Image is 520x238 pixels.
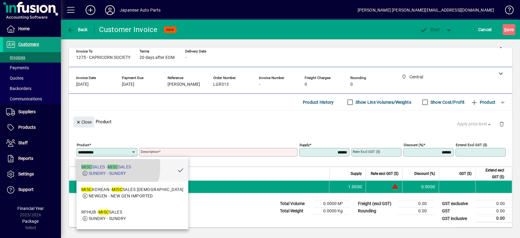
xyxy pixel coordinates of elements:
mat-label: Rate excl GST ($) [353,150,380,154]
span: Communications [6,96,42,101]
app-page-header-button: Back [61,24,94,35]
span: Invoices [6,55,25,60]
span: Financial Year [17,206,44,211]
span: 1.0000 [348,184,362,190]
button: Close [73,117,94,128]
td: 0.0000 M³ [313,200,350,207]
td: Rounding [355,207,398,215]
button: Add [81,5,100,16]
span: Staff [18,140,28,145]
span: Cancel [478,25,492,34]
a: Staff [3,135,61,151]
mat-label: Description [141,150,159,154]
span: Extend excl GST ($) [479,167,504,180]
a: Settings [3,167,61,182]
td: 0.00 [476,215,512,222]
mat-label: Product [77,143,89,147]
td: GST inclusive [439,215,476,222]
span: Settings [18,171,34,176]
span: Customers [18,42,39,47]
span: Support [18,187,34,192]
span: Supply [351,170,362,177]
span: [DATE] [122,82,134,87]
button: Profile [100,5,120,16]
button: Post [417,24,443,35]
a: Reports [3,151,61,166]
span: Suppliers [18,109,36,114]
button: Product History [300,97,336,108]
span: Backorders [6,86,31,91]
span: Item [92,170,100,177]
mat-label: Supply [299,143,310,147]
button: Save [503,24,515,35]
a: Knowledge Base [500,1,512,21]
span: [PERSON_NAME] [168,82,200,87]
span: S [504,27,507,32]
button: Cancel [477,24,493,35]
span: NEW [166,28,174,32]
span: Description [114,170,132,177]
a: Home [3,21,61,37]
span: Back [67,27,88,32]
button: Delete [494,117,509,131]
div: Japanese Auto Parts [120,5,161,15]
span: 0 [305,82,307,87]
label: Show Line Volumes/Weights [354,99,411,105]
td: Total Volume [277,200,313,207]
span: - [259,82,260,87]
span: GST ($) [459,170,472,177]
span: P [430,27,433,32]
a: Quotes [3,73,61,83]
mat-label: Extend excl GST ($) [456,143,487,147]
td: 0.00 [398,207,434,215]
a: Support [3,182,61,197]
td: 0.00 [476,200,512,207]
td: 0.00 [476,207,512,215]
span: Home [18,26,30,31]
span: 0 [350,82,353,87]
span: ave [504,25,514,34]
a: Suppliers [3,104,61,120]
td: Total Weight [277,207,313,215]
span: Rate excl GST ($) [371,170,398,177]
app-page-header-button: Close [72,119,96,124]
td: 0.0000 [402,181,439,193]
div: [PERSON_NAME] [PERSON_NAME][EMAIL_ADDRESS][DOMAIN_NAME] [357,5,494,15]
a: Communications [3,94,61,104]
td: 0.00 [398,200,434,207]
td: Freight (excl GST) [355,200,398,207]
span: 20 days after EOM [140,55,175,60]
td: 0.0000 Kg [313,207,350,215]
span: Package [22,219,39,224]
td: GST [439,207,476,215]
a: Payments [3,63,61,73]
span: ost [420,27,440,32]
span: Close [76,117,92,127]
span: Reports [18,156,33,161]
span: LGR313 [213,82,229,87]
span: Central [99,183,106,190]
label: Show Cost/Profit [429,99,465,105]
span: Apply price level [457,121,492,127]
app-page-header-button: Delete [494,121,509,127]
a: Invoices [3,52,61,63]
span: Discount (%) [414,170,435,177]
div: Customer Invoice [99,25,158,34]
mat-label: Discount (%) [404,143,423,147]
span: Quotes [6,76,23,81]
td: GST exclusive [439,200,476,207]
span: Payments [6,65,29,70]
button: Apply price level [455,119,495,130]
a: Products [3,120,61,135]
span: Product History [303,97,334,107]
span: - [185,55,186,60]
span: Products [18,125,36,130]
a: Backorders [3,83,61,94]
span: [DATE] [76,82,89,87]
span: 1275 - CAPRICORN SOCIETY [76,55,130,60]
button: Back [66,24,89,35]
div: Product [69,110,512,133]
